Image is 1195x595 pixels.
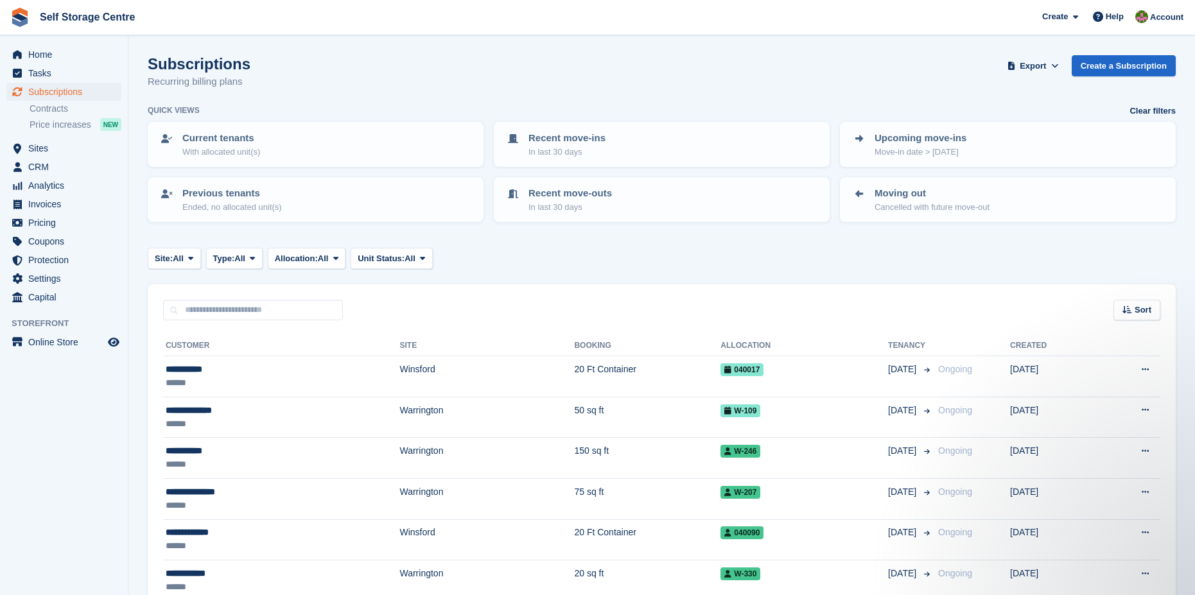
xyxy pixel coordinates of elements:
[6,333,121,351] a: menu
[841,123,1174,166] a: Upcoming move-ins Move-in date > [DATE]
[351,248,432,269] button: Unit Status: All
[6,158,121,176] a: menu
[268,248,346,269] button: Allocation: All
[1150,11,1183,24] span: Account
[182,201,282,214] p: Ended, no allocated unit(s)
[28,64,105,82] span: Tasks
[399,519,574,560] td: Winsford
[28,288,105,306] span: Capital
[1135,10,1148,23] img: Robert Fletcher
[234,252,245,265] span: All
[213,252,235,265] span: Type:
[28,158,105,176] span: CRM
[28,270,105,288] span: Settings
[6,139,121,157] a: menu
[1130,105,1176,117] a: Clear filters
[495,123,828,166] a: Recent move-ins In last 30 days
[6,177,121,194] a: menu
[720,526,763,539] span: 040090
[155,252,173,265] span: Site:
[875,146,966,159] p: Move-in date > [DATE]
[148,74,250,89] p: Recurring billing plans
[10,8,30,27] img: stora-icon-8386f47178a22dfd0bd8f6a31ec36ba5ce8667c1dd55bd0f319d3a0aa187defe.svg
[399,438,574,479] td: Warrington
[163,336,399,356] th: Customer
[6,251,121,269] a: menu
[1010,356,1097,397] td: [DATE]
[888,404,919,417] span: [DATE]
[720,567,760,580] span: W-330
[6,232,121,250] a: menu
[182,146,260,159] p: With allocated unit(s)
[149,178,482,221] a: Previous tenants Ended, no allocated unit(s)
[574,336,720,356] th: Booking
[938,487,972,497] span: Ongoing
[720,486,760,499] span: W-207
[173,252,184,265] span: All
[1135,304,1151,316] span: Sort
[574,356,720,397] td: 20 Ft Container
[1010,438,1097,479] td: [DATE]
[495,178,828,221] a: Recent move-outs In last 30 days
[6,214,121,232] a: menu
[28,83,105,101] span: Subscriptions
[888,485,919,499] span: [DATE]
[6,195,121,213] a: menu
[149,123,482,166] a: Current tenants With allocated unit(s)
[875,186,990,201] p: Moving out
[720,404,760,417] span: W-109
[720,445,760,458] span: W-246
[148,248,201,269] button: Site: All
[399,356,574,397] td: Winsford
[574,438,720,479] td: 150 sq ft
[405,252,415,265] span: All
[399,397,574,438] td: Warrington
[106,334,121,350] a: Preview store
[1010,478,1097,519] td: [DATE]
[100,118,121,131] div: NEW
[35,6,140,28] a: Self Storage Centre
[148,55,250,73] h1: Subscriptions
[30,119,91,131] span: Price increases
[528,201,612,214] p: In last 30 days
[28,195,105,213] span: Invoices
[28,177,105,194] span: Analytics
[938,364,972,374] span: Ongoing
[1020,60,1046,73] span: Export
[528,146,606,159] p: In last 30 days
[841,178,1174,221] a: Moving out Cancelled with future move-out
[6,270,121,288] a: menu
[888,567,919,580] span: [DATE]
[938,405,972,415] span: Ongoing
[28,46,105,64] span: Home
[6,46,121,64] a: menu
[318,252,329,265] span: All
[938,445,972,456] span: Ongoing
[399,478,574,519] td: Warrington
[574,519,720,560] td: 20 Ft Container
[358,252,405,265] span: Unit Status:
[28,232,105,250] span: Coupons
[938,527,972,537] span: Ongoing
[875,131,966,146] p: Upcoming move-ins
[574,478,720,519] td: 75 sq ft
[875,201,990,214] p: Cancelled with future move-out
[1010,519,1097,560] td: [DATE]
[30,117,121,132] a: Price increases NEW
[1042,10,1068,23] span: Create
[1010,397,1097,438] td: [DATE]
[6,64,121,82] a: menu
[12,317,128,330] span: Storefront
[1010,336,1097,356] th: Created
[6,288,121,306] a: menu
[28,139,105,157] span: Sites
[720,336,888,356] th: Allocation
[1106,10,1124,23] span: Help
[528,186,612,201] p: Recent move-outs
[30,103,121,115] a: Contracts
[275,252,318,265] span: Allocation:
[938,568,972,578] span: Ongoing
[182,186,282,201] p: Previous tenants
[888,363,919,376] span: [DATE]
[28,214,105,232] span: Pricing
